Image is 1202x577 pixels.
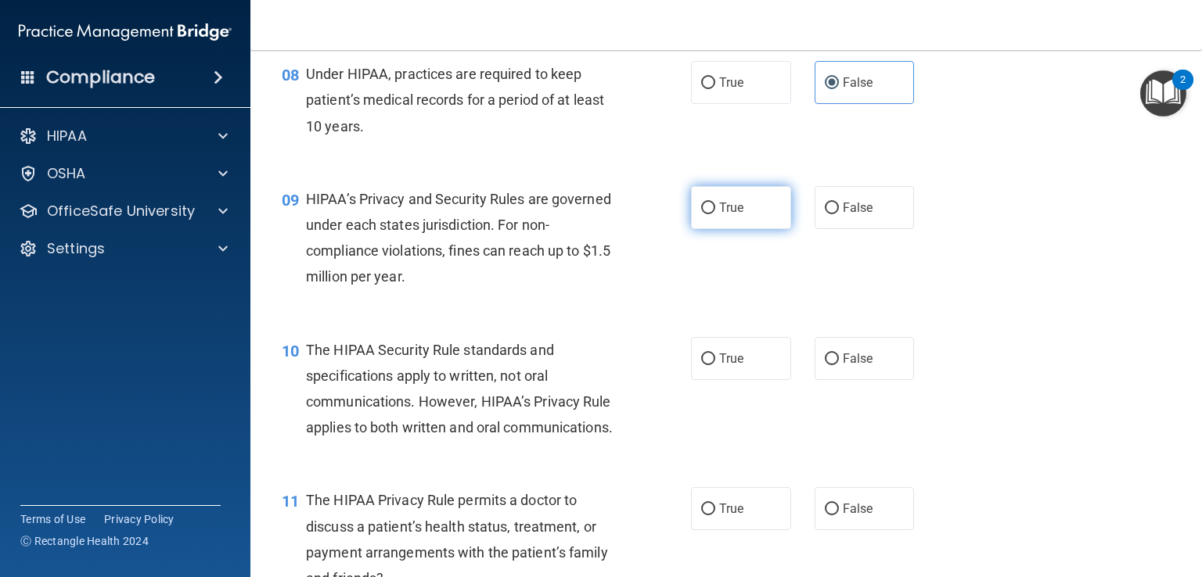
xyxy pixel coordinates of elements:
input: False [825,202,839,214]
span: False [843,75,873,90]
span: True [719,75,743,90]
input: True [701,504,715,515]
p: HIPAA [47,127,87,145]
span: True [719,200,743,215]
p: Settings [47,239,105,258]
h4: Compliance [46,66,155,88]
span: HIPAA’s Privacy and Security Rules are governed under each states jurisdiction. For non-complianc... [306,191,611,285]
a: HIPAA [19,127,228,145]
p: OSHA [47,164,86,183]
span: False [843,501,873,516]
span: 09 [282,191,299,210]
p: OfficeSafe University [47,202,195,220]
input: False [825,77,839,89]
a: OfficeSafe University [19,202,228,220]
span: False [843,200,873,215]
a: Terms of Use [20,511,85,527]
span: Ⓒ Rectangle Health 2024 [20,533,149,549]
span: The HIPAA Security Rule standards and specifications apply to written, not oral communications. H... [306,342,613,436]
span: False [843,351,873,366]
span: True [719,501,743,516]
span: True [719,351,743,366]
span: 11 [282,492,299,511]
span: 10 [282,342,299,360]
span: 08 [282,66,299,84]
span: Under HIPAA, practices are required to keep patient’s medical records for a period of at least 10... [306,66,604,134]
a: Settings [19,239,228,258]
input: False [825,353,839,365]
a: Privacy Policy [104,511,175,527]
button: Open Resource Center, 2 new notifications [1140,70,1186,116]
input: True [701,77,715,89]
img: PMB logo [19,16,232,48]
input: False [825,504,839,515]
input: True [701,353,715,365]
a: OSHA [19,164,228,183]
iframe: Drift Widget Chat Controller [1124,471,1183,530]
input: True [701,202,715,214]
div: 2 [1180,80,1186,100]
